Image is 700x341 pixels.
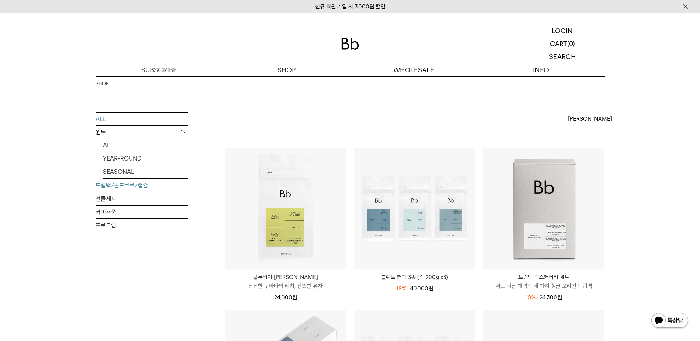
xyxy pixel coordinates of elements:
[354,148,475,269] img: 블렌드 커피 3종 (각 200g x3)
[96,192,188,205] a: 선물세트
[552,24,573,37] p: LOGIN
[96,63,223,76] a: SUBSCRIBE
[539,294,562,301] span: 24,300
[520,37,605,50] a: CART (0)
[568,114,612,123] span: [PERSON_NAME]
[483,273,604,282] p: 드립백 디스커버리 세트
[477,63,605,76] p: INFO
[103,152,188,165] a: YEAR-ROUND
[354,273,475,282] a: 블렌드 커피 3종 (각 200g x3)
[651,312,689,330] img: 카카오톡 채널 1:1 채팅 버튼
[274,294,297,301] span: 24,000
[525,293,536,302] div: 10%
[550,37,567,50] p: CART
[557,294,562,301] span: 원
[549,50,576,63] p: SEARCH
[483,282,604,290] p: 서로 다른 매력의 네 가지 싱글 오리진 드립백
[96,126,188,139] p: 원두
[225,273,346,282] p: 콜롬비아 [PERSON_NAME]
[96,113,188,125] a: ALL
[292,294,297,301] span: 원
[103,165,188,178] a: SEASONAL
[223,63,350,76] a: SHOP
[483,148,604,269] img: 드립백 디스커버리 세트
[483,273,604,290] a: 드립백 디스커버리 세트 서로 다른 매력의 네 가지 싱글 오리진 드립백
[96,80,108,87] a: SHOP
[225,273,346,290] a: 콜롬비아 [PERSON_NAME] 달달한 구아바와 리치, 산뜻한 유자
[96,206,188,218] a: 커피용품
[350,63,477,76] p: WHOLESALE
[315,3,385,10] a: 신규 회원 가입 시 3,000원 할인
[225,282,346,290] p: 달달한 구아바와 리치, 산뜻한 유자
[520,24,605,37] a: LOGIN
[96,219,188,232] a: 프로그램
[396,284,406,293] div: 18%
[103,139,188,152] a: ALL
[567,37,575,50] p: (0)
[341,38,359,50] img: 로고
[428,285,433,292] span: 원
[410,285,433,292] span: 40,000
[96,179,188,192] a: 드립백/콜드브루/캡슐
[225,148,346,269] img: 콜롬비아 파티오 보니토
